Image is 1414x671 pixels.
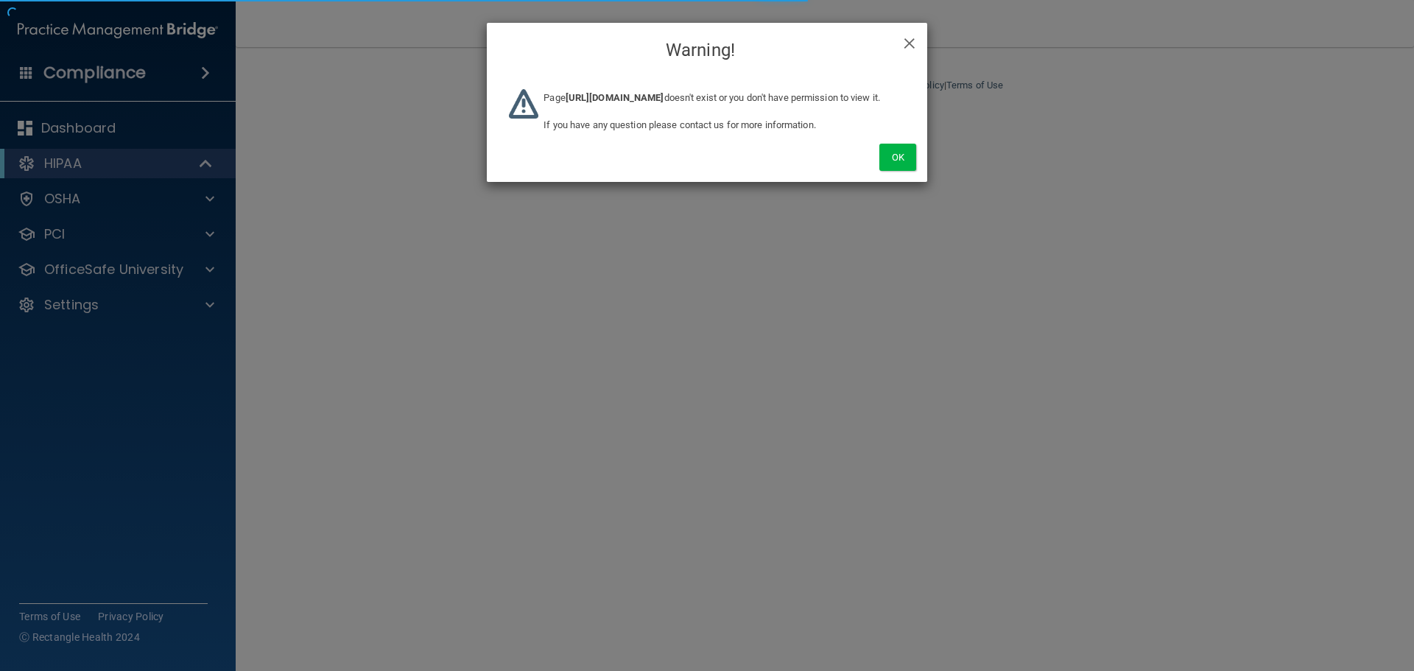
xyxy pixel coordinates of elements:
p: Page doesn't exist or you don't have permission to view it. [544,89,905,107]
p: If you have any question please contact us for more information. [544,116,905,134]
h4: Warning! [498,34,916,66]
span: × [903,27,916,56]
button: Ok [879,144,916,171]
b: [URL][DOMAIN_NAME] [566,92,664,103]
img: warning-logo.669c17dd.png [509,89,538,119]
